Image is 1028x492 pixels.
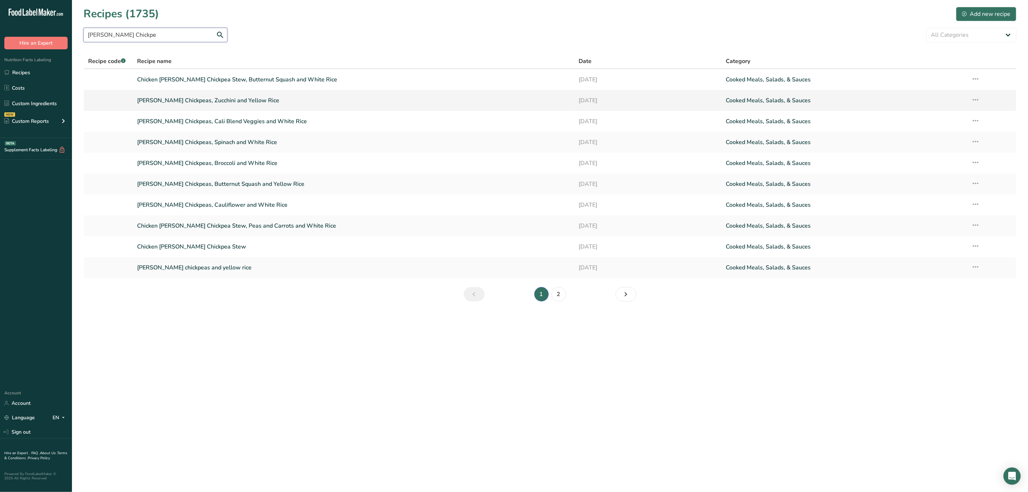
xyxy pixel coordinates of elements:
a: Privacy Policy [28,456,50,461]
a: [DATE] [579,176,717,192]
a: Cooked Meals, Salads, & Sauces [726,72,963,87]
a: Chicken [PERSON_NAME] Chickpea Stew, Butternut Squash and White Rice [137,72,570,87]
a: [DATE] [579,239,717,254]
a: [DATE] [579,218,717,233]
a: [DATE] [579,114,717,129]
a: Terms & Conditions . [4,451,67,461]
div: EN [53,413,68,422]
a: Cooked Meals, Salads, & Sauces [726,218,963,233]
span: Recipe name [137,57,172,66]
input: Search for recipe [83,28,227,42]
a: [DATE] [579,156,717,171]
a: Chicken [PERSON_NAME] Chickpea Stew, Peas and Carrots and White Rice [137,218,570,233]
a: [DATE] [579,135,717,150]
a: FAQ . [31,451,40,456]
a: [PERSON_NAME] chickpeas and yellow rice [137,260,570,275]
a: Next page [616,287,637,301]
a: About Us . [40,451,57,456]
a: [PERSON_NAME] Chickpeas, Zucchini and Yellow Rice [137,93,570,108]
div: Powered By FoodLabelMaker © 2025 All Rights Reserved [4,472,68,480]
span: Recipe code [88,57,126,65]
span: Category [726,57,751,66]
button: Add new recipe [956,7,1016,21]
span: Date [579,57,592,66]
a: Hire an Expert . [4,451,30,456]
a: [PERSON_NAME] Chickpeas, Butternut Squash and Yellow Rice [137,176,570,192]
a: [DATE] [579,260,717,275]
a: Cooked Meals, Salads, & Sauces [726,239,963,254]
a: [PERSON_NAME] Chickpeas, Broccoli and White Rice [137,156,570,171]
div: NEW [4,112,15,117]
a: Cooked Meals, Salads, & Sauces [726,260,963,275]
a: Cooked Meals, Salads, & Sauces [726,93,963,108]
a: Chicken [PERSON_NAME] Chickpea Stew [137,239,570,254]
div: Add new recipe [962,10,1010,18]
a: Cooked Meals, Salads, & Sauces [726,135,963,150]
a: Cooked Meals, Salads, & Sauces [726,197,963,213]
a: Language [4,411,35,424]
a: Previous page [464,287,485,301]
div: BETA [5,141,16,146]
a: Cooked Meals, Salads, & Sauces [726,176,963,192]
a: Page 2. [552,287,566,301]
a: Cooked Meals, Salads, & Sauces [726,114,963,129]
h1: Recipes (1735) [83,6,159,22]
a: Cooked Meals, Salads, & Sauces [726,156,963,171]
a: [PERSON_NAME] Chickpeas, Cauliflower and White Rice [137,197,570,213]
button: Hire an Expert [4,37,68,49]
div: Custom Reports [4,117,49,125]
a: [DATE] [579,197,717,213]
a: [DATE] [579,72,717,87]
a: [PERSON_NAME] Chickpeas, Spinach and White Rice [137,135,570,150]
a: [PERSON_NAME] Chickpeas, Cali Blend Veggies and White Rice [137,114,570,129]
a: [DATE] [579,93,717,108]
div: Open Intercom Messenger [1004,468,1021,485]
